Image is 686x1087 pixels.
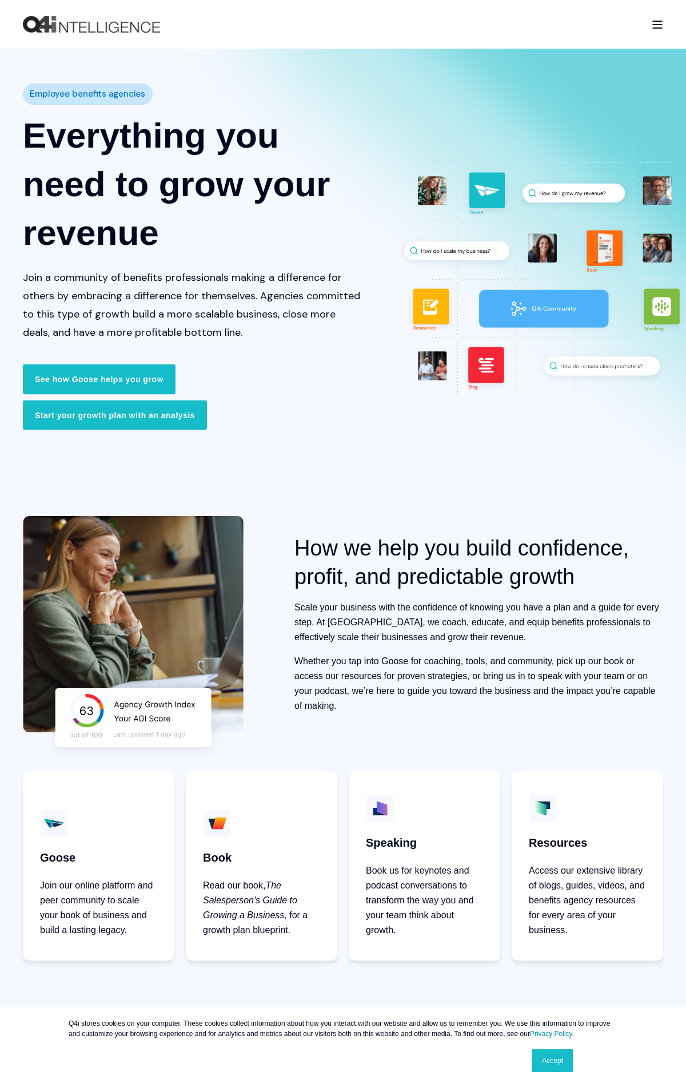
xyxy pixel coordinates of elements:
p: Scale your business with the confidence of knowing you have a plan and a guide for every step. At... [294,600,663,645]
p: Book us for keynotes and podcast conversations to transform the way you and your team think about... [366,863,483,938]
p: Whether you tap into Goose for coaching, tools, and community, pick up our book or access our res... [294,654,663,713]
a: Public Site ions ResourcesAccess our extensive library of blogs, guides, videos, and benefits age... [512,771,663,961]
h2: How we help you build confidence, profit, and predictable growth [294,534,663,591]
a: See how Goose helps you grow [23,364,176,394]
span: Employee benefits agencies [30,86,145,102]
p: Access our extensive library of blogs, guides, videos, and benefits agency resources for every ar... [529,863,646,938]
p: Read our book, , for a growth plan blueprint. [203,878,320,938]
a: Goose icon GooseJoin our online platform and peer community to scale your book of business and bu... [23,771,174,961]
img: Q4intelligence, LLC logo [23,16,160,33]
img: Goose icon [40,809,69,838]
a: Back to Home [23,16,160,33]
a: Accept [532,1049,573,1072]
div: Resources [529,834,587,852]
p: Join our online platform and peer community to scale your book of business and build a lasting le... [40,878,157,938]
a: Start your growth plan with an analysis [23,400,207,430]
div: Speaking [366,834,417,852]
p: Q4i stores cookies on your computer. These cookies collect information about how you interact wit... [69,1018,617,1039]
h1: Everything you need to grow your revenue [23,111,362,257]
p: Join a community of benefits professionals making a difference for others by embracing a differen... [23,268,362,342]
a: 10 BookRead our book,The Salesperson's Guide to Growing a Business, for a growth plan blueprint. [186,771,337,961]
a: Open Burger Menu [646,15,669,34]
img: 10 [203,809,232,838]
a: Privacy Policy [530,1030,572,1038]
em: The Salesperson's Guide to Growing a Business [203,880,297,920]
div: Book [203,849,232,867]
div: Goose [40,849,75,867]
img: 12 [366,794,394,823]
img: Public Site ions [529,794,557,823]
a: 12 SpeakingBook us for keynotes and podcast conversations to transform the way you and your team ... [349,771,500,961]
img: Woman smiling looking at her laptop with a floating graphic displaying Agency Growth Index results [23,516,244,760]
